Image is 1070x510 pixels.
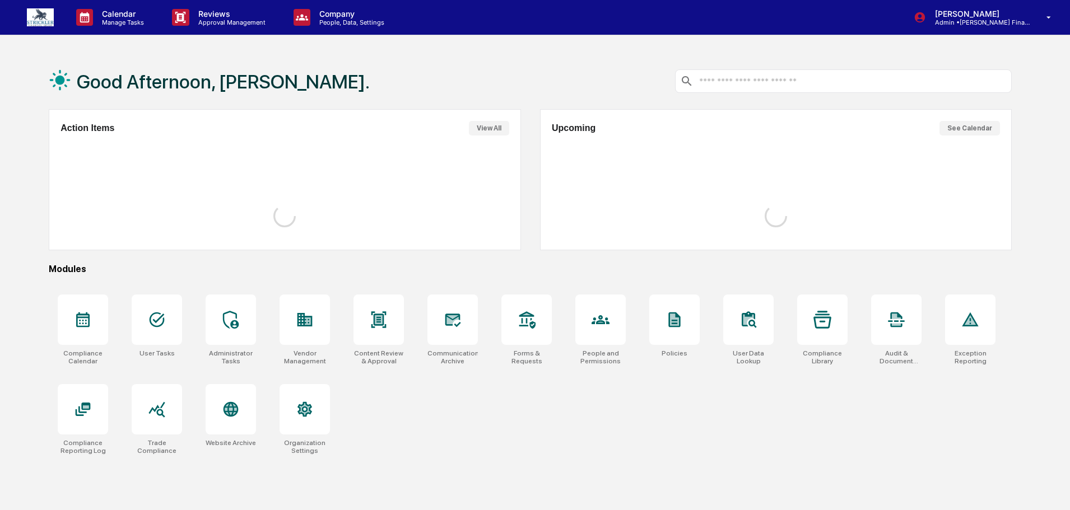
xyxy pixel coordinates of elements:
h1: Good Afternoon, [PERSON_NAME]. [77,71,370,93]
div: User Tasks [139,349,175,357]
p: Admin • [PERSON_NAME] Financial Group [926,18,1030,26]
button: See Calendar [939,121,1000,135]
div: User Data Lookup [723,349,774,365]
div: Website Archive [206,439,256,447]
h2: Upcoming [552,123,596,133]
div: Content Review & Approval [353,349,404,365]
p: Approval Management [189,18,271,26]
div: Administrator Tasks [206,349,256,365]
div: Organization Settings [280,439,330,455]
p: People, Data, Settings [310,18,390,26]
p: Manage Tasks [93,18,150,26]
div: Communications Archive [427,349,478,365]
div: Exception Reporting [945,349,995,365]
div: Compliance Library [797,349,848,365]
div: Forms & Requests [501,349,552,365]
p: Reviews [189,9,271,18]
p: Calendar [93,9,150,18]
img: logo [27,8,54,26]
div: Compliance Reporting Log [58,439,108,455]
div: Policies [662,349,687,357]
h2: Action Items [61,123,114,133]
p: [PERSON_NAME] [926,9,1030,18]
p: Company [310,9,390,18]
div: Audit & Document Logs [871,349,922,365]
div: People and Permissions [575,349,626,365]
div: Trade Compliance [132,439,182,455]
div: Vendor Management [280,349,330,365]
div: Compliance Calendar [58,349,108,365]
button: View All [469,121,509,135]
div: Modules [49,264,1012,274]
